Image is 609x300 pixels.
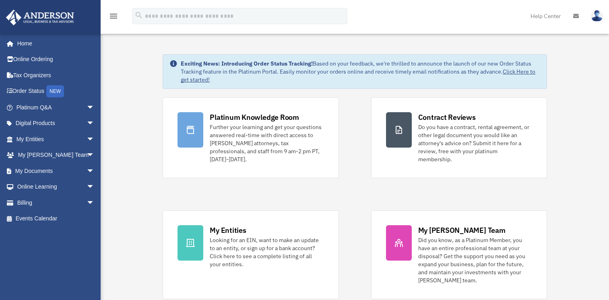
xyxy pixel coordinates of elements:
[6,51,107,68] a: Online Ordering
[6,99,107,115] a: Platinum Q&Aarrow_drop_down
[210,236,324,268] div: Looking for an EIN, want to make an update to an entity, or sign up for a bank account? Click her...
[418,225,506,235] div: My [PERSON_NAME] Team
[210,225,246,235] div: My Entities
[87,147,103,164] span: arrow_drop_down
[6,211,107,227] a: Events Calendar
[418,112,476,122] div: Contract Reviews
[87,99,103,116] span: arrow_drop_down
[210,123,324,163] div: Further your learning and get your questions answered real-time with direct access to [PERSON_NAM...
[210,112,299,122] div: Platinum Knowledge Room
[6,35,103,51] a: Home
[163,97,339,178] a: Platinum Knowledge Room Further your learning and get your questions answered real-time with dire...
[87,179,103,195] span: arrow_drop_down
[87,163,103,179] span: arrow_drop_down
[163,210,339,299] a: My Entities Looking for an EIN, want to make an update to an entity, or sign up for a bank accoun...
[4,10,76,25] img: Anderson Advisors Platinum Portal
[6,67,107,83] a: Tax Organizers
[418,236,532,284] div: Did you know, as a Platinum Member, you have an entire professional team at your disposal? Get th...
[6,195,107,211] a: Billingarrow_drop_down
[6,179,107,195] a: Online Learningarrow_drop_down
[6,147,107,163] a: My [PERSON_NAME] Teamarrow_drop_down
[591,10,603,22] img: User Pic
[87,131,103,148] span: arrow_drop_down
[418,123,532,163] div: Do you have a contract, rental agreement, or other legal document you would like an attorney's ad...
[134,11,143,20] i: search
[87,195,103,211] span: arrow_drop_down
[87,115,103,132] span: arrow_drop_down
[109,11,118,21] i: menu
[371,97,547,178] a: Contract Reviews Do you have a contract, rental agreement, or other legal document you would like...
[371,210,547,299] a: My [PERSON_NAME] Team Did you know, as a Platinum Member, you have an entire professional team at...
[6,115,107,132] a: Digital Productsarrow_drop_down
[181,68,535,83] a: Click Here to get started!
[6,83,107,100] a: Order StatusNEW
[109,14,118,21] a: menu
[6,131,107,147] a: My Entitiesarrow_drop_down
[181,60,313,67] strong: Exciting News: Introducing Order Status Tracking!
[6,163,107,179] a: My Documentsarrow_drop_down
[181,60,540,84] div: Based on your feedback, we're thrilled to announce the launch of our new Order Status Tracking fe...
[46,85,64,97] div: NEW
